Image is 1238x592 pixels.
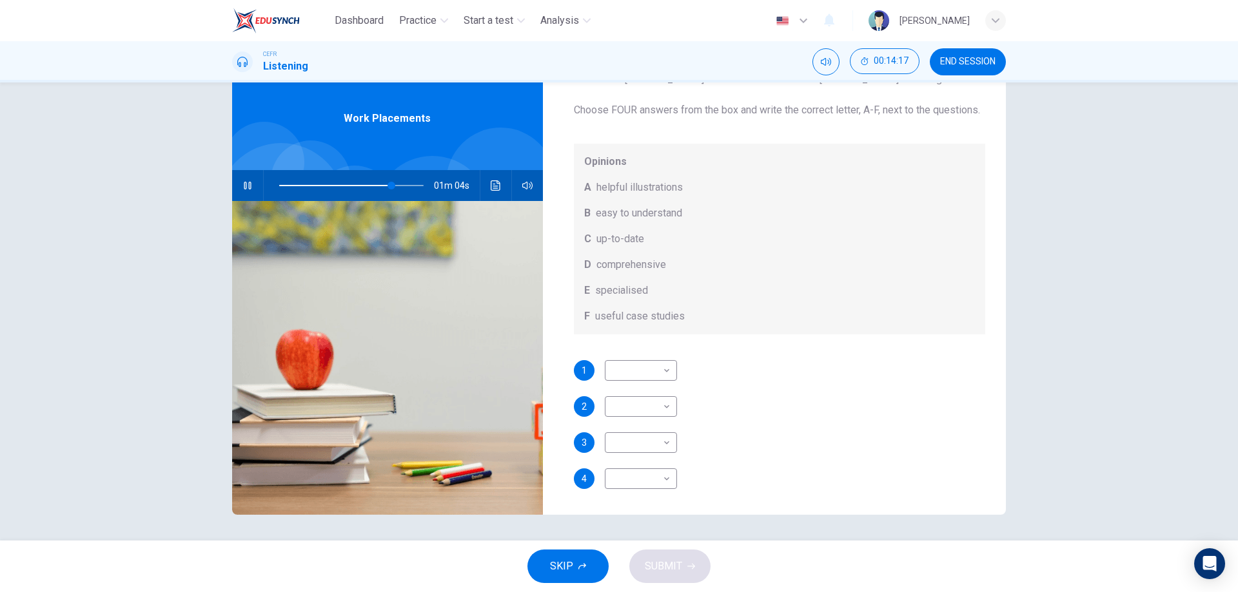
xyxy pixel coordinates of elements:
button: Practice [394,9,453,32]
img: Profile picture [869,10,889,31]
img: EduSynch logo [232,8,300,33]
button: Click to see the audio transcription [486,170,506,201]
button: END SESSION [930,48,1006,75]
span: CEFR [263,50,277,59]
a: EduSynch logo [232,8,329,33]
button: SKIP [527,549,609,583]
span: END SESSION [940,57,996,67]
span: F [584,309,590,324]
span: Work Placements [344,111,431,126]
span: 3 [582,438,587,447]
span: 00:14:17 [874,56,909,66]
div: Hide [850,48,919,75]
span: A [584,180,591,195]
span: easy to understand [596,205,682,221]
span: What does [PERSON_NAME] think about the books on [PERSON_NAME]’s reading list? Choose FOUR answer... [574,72,986,118]
span: C [584,231,591,247]
h1: Listening [263,59,308,74]
span: helpful illustrations [596,180,683,195]
span: up-to-date [596,231,644,247]
span: B [584,205,591,221]
span: 01m 04s [434,170,480,201]
div: Mute [812,48,840,75]
span: 2 [582,402,587,411]
span: 4 [582,474,587,483]
img: Work Placements [232,201,543,515]
span: Dashboard [335,13,384,28]
span: 1 [582,366,587,375]
span: Analysis [540,13,579,28]
span: D [584,257,591,272]
div: [PERSON_NAME] [899,13,970,28]
span: specialised [595,283,648,298]
span: Start a test [464,13,513,28]
button: 00:14:17 [850,48,919,74]
span: E [584,283,590,298]
span: useful case studies [595,309,685,324]
div: Open Intercom Messenger [1194,548,1225,579]
button: Analysis [535,9,596,32]
button: Dashboard [329,9,389,32]
img: en [774,16,791,26]
span: SKIP [550,557,573,575]
button: Start a test [458,9,530,32]
span: Opinions [584,154,976,169]
span: Practice [399,13,437,28]
span: comprehensive [596,257,666,272]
